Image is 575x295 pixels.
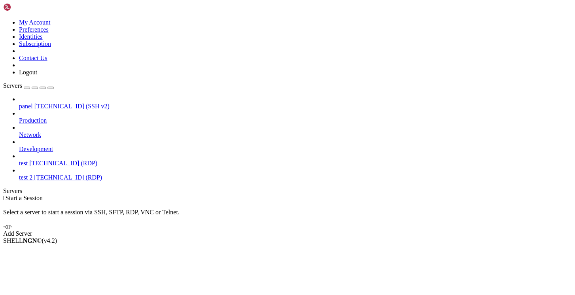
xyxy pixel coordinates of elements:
[19,117,47,124] span: Production
[34,174,102,181] span: [TECHNICAL_ID] (RDP)
[19,103,572,110] a: panel [TECHNICAL_ID] (SSH v2)
[19,138,572,153] li: Development
[19,33,43,40] a: Identities
[3,202,572,230] div: Select a server to start a session via SSH, SFTP, RDP, VNC or Telnet. -or-
[19,167,572,181] li: test 2 [TECHNICAL_ID] (RDP)
[19,174,32,181] span: test 2
[3,237,57,244] span: SHELL ©
[3,82,22,89] span: Servers
[19,69,37,76] a: Logout
[3,195,6,201] span: 
[19,40,51,47] a: Subscription
[19,174,572,181] a: test 2 [TECHNICAL_ID] (RDP)
[19,146,572,153] a: Development
[19,19,51,26] a: My Account
[6,195,43,201] span: Start a Session
[19,153,572,167] li: test [TECHNICAL_ID] (RDP)
[19,124,572,138] li: Network
[29,160,97,166] span: [TECHNICAL_ID] (RDP)
[19,131,572,138] a: Network
[3,230,572,237] div: Add Server
[19,103,33,110] span: panel
[3,187,572,195] div: Servers
[34,103,110,110] span: [TECHNICAL_ID] (SSH v2)
[19,146,53,152] span: Development
[19,160,572,167] a: test [TECHNICAL_ID] (RDP)
[19,131,41,138] span: Network
[3,3,49,11] img: Shellngn
[42,237,57,244] span: 4.2.0
[19,55,47,61] a: Contact Us
[19,96,572,110] li: panel [TECHNICAL_ID] (SSH v2)
[23,237,37,244] b: NGN
[19,160,28,166] span: test
[3,82,54,89] a: Servers
[19,26,49,33] a: Preferences
[19,117,572,124] a: Production
[19,110,572,124] li: Production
